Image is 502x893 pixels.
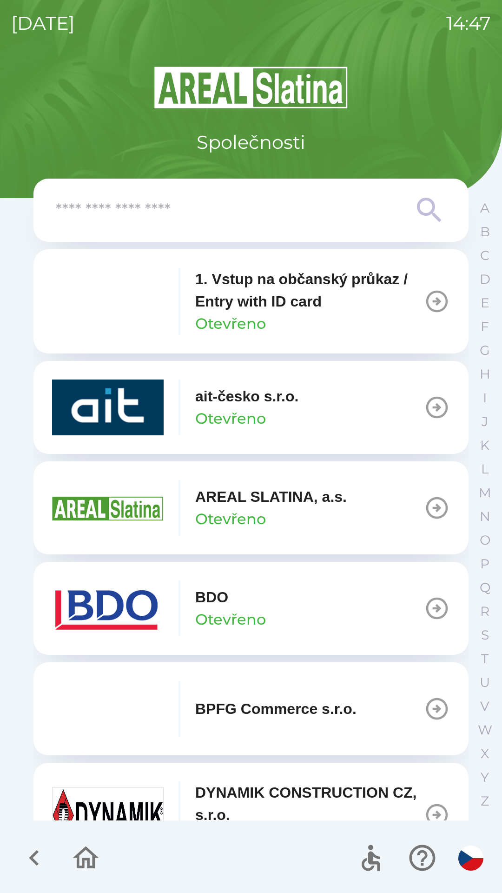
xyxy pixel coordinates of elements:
[11,9,75,37] p: [DATE]
[480,366,490,382] p: H
[473,481,496,505] button: M
[480,698,489,714] p: V
[52,787,164,843] img: 9aa1c191-0426-4a03-845b-4981a011e109.jpeg
[33,461,469,554] button: AREAL SLATINA, a.s.Otevřeno
[480,224,490,240] p: B
[480,556,489,572] p: P
[33,763,469,867] button: DYNAMIK CONSTRUCTION CZ, s.r.o.Otevřeno
[480,674,490,691] p: U
[473,267,496,291] button: D
[480,200,489,216] p: A
[52,480,164,536] img: aad3f322-fb90-43a2-be23-5ead3ef36ce5.png
[480,580,490,596] p: Q
[195,385,298,407] p: ait-česko s.r.o.
[473,362,496,386] button: H
[473,244,496,267] button: C
[52,380,164,435] img: 40b5cfbb-27b1-4737-80dc-99d800fbabba.png
[481,319,489,335] p: F
[473,315,496,339] button: F
[195,407,266,430] p: Otevřeno
[480,271,490,287] p: D
[480,247,489,264] p: C
[473,552,496,576] button: P
[481,651,489,667] p: T
[473,789,496,813] button: Z
[52,273,164,329] img: 93ea42ec-2d1b-4d6e-8f8a-bdbb4610bcc3.png
[473,457,496,481] button: L
[473,220,496,244] button: B
[473,694,496,718] button: V
[481,461,489,477] p: L
[473,671,496,694] button: U
[481,793,489,809] p: Z
[473,576,496,600] button: Q
[473,647,496,671] button: T
[195,781,424,826] p: DYNAMIK CONSTRUCTION CZ, s.r.o.
[195,508,266,530] p: Otevřeno
[473,623,496,647] button: S
[195,313,266,335] p: Otevřeno
[473,600,496,623] button: R
[473,291,496,315] button: E
[481,627,489,643] p: S
[33,249,469,353] button: 1. Vstup na občanský průkaz / Entry with ID cardOtevřeno
[473,339,496,362] button: G
[473,386,496,410] button: I
[481,769,489,786] p: Y
[480,437,489,453] p: K
[480,532,490,548] p: O
[52,681,164,737] img: f3b1b367-54a7-43c8-9d7e-84e812667233.png
[480,342,490,359] p: G
[33,65,469,110] img: Logo
[473,196,496,220] button: A
[480,603,489,620] p: R
[458,846,483,871] img: cs flag
[33,662,469,755] button: BPFG Commerce s.r.o.
[473,528,496,552] button: O
[473,766,496,789] button: Y
[473,410,496,433] button: J
[480,508,490,525] p: N
[195,698,357,720] p: BPFG Commerce s.r.o.
[446,9,491,37] p: 14:47
[473,433,496,457] button: K
[197,128,305,156] p: Společnosti
[473,505,496,528] button: N
[479,485,491,501] p: M
[195,586,228,608] p: BDO
[478,722,492,738] p: W
[482,413,488,430] p: J
[52,580,164,636] img: ae7449ef-04f1-48ed-85b5-e61960c78b50.png
[195,608,266,631] p: Otevřeno
[481,295,489,311] p: E
[473,742,496,766] button: X
[33,361,469,454] button: ait-česko s.r.o.Otevřeno
[483,390,487,406] p: I
[195,486,347,508] p: AREAL SLATINA, a.s.
[195,268,424,313] p: 1. Vstup na občanský průkaz / Entry with ID card
[33,562,469,655] button: BDOOtevřeno
[481,746,489,762] p: X
[473,718,496,742] button: W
